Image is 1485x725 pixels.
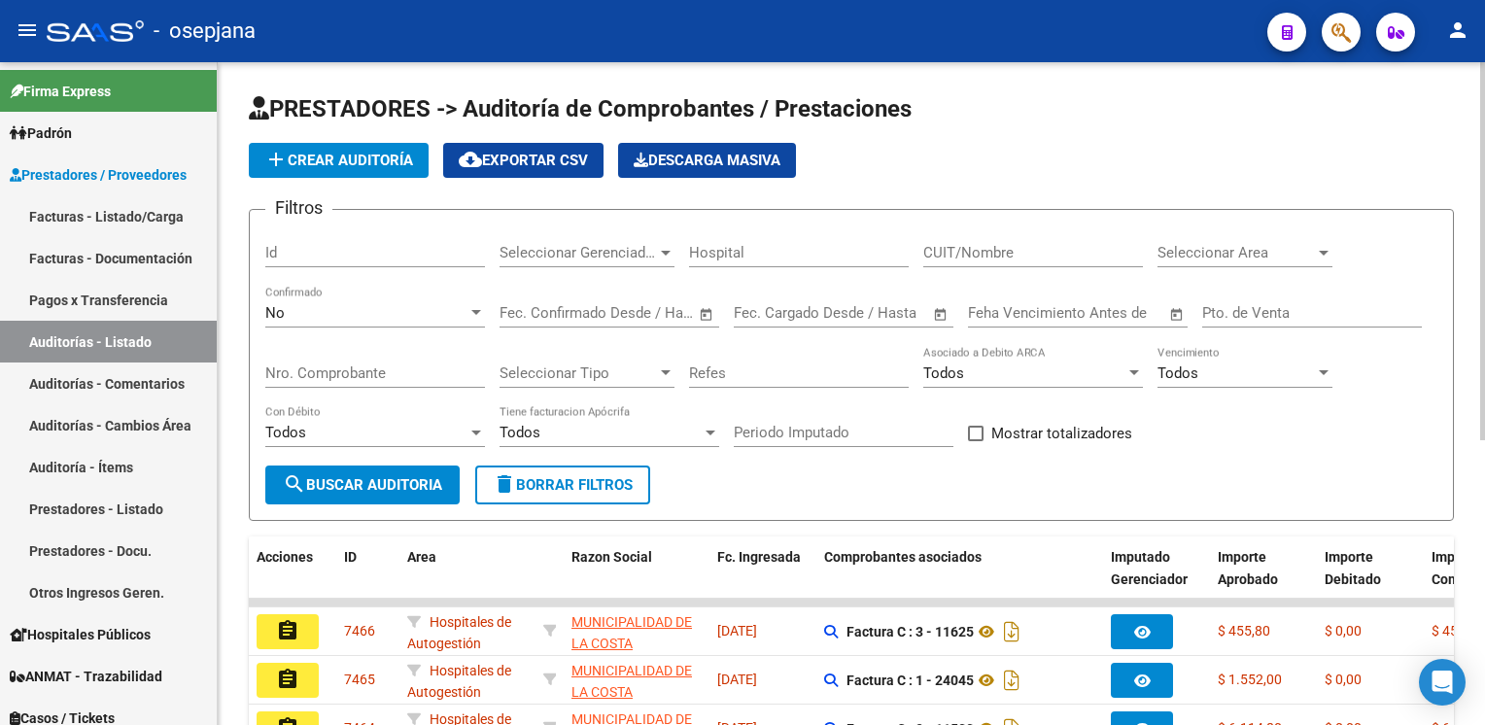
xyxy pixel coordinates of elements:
[336,536,399,622] datatable-header-cell: ID
[475,466,650,504] button: Borrar Filtros
[717,623,757,639] span: [DATE]
[344,672,375,687] span: 7465
[265,194,332,222] h3: Filtros
[276,619,299,642] mat-icon: assignment
[1325,549,1381,587] span: Importe Debitado
[10,624,151,645] span: Hospitales Públicos
[571,614,692,652] span: MUNICIPALIDAD DE LA COSTA
[734,304,797,322] input: Start date
[154,10,256,52] span: - osepjana
[571,611,702,652] div: - 30641670460
[571,660,702,701] div: - 30641670460
[500,364,657,382] span: Seleccionar Tipo
[265,304,285,322] span: No
[618,143,796,178] app-download-masive: Descarga masiva de comprobantes (adjuntos)
[1157,364,1198,382] span: Todos
[923,364,964,382] span: Todos
[500,304,563,322] input: Start date
[249,95,912,122] span: PRESTADORES -> Auditoría de Comprobantes / Prestaciones
[10,81,111,102] span: Firma Express
[709,536,816,622] datatable-header-cell: Fc. Ingresada
[265,466,460,504] button: Buscar Auditoria
[10,666,162,687] span: ANMAT - Trazabilidad
[249,143,429,178] button: Crear Auditoría
[999,665,1024,696] i: Descargar documento
[344,623,375,639] span: 7466
[1218,549,1278,587] span: Importe Aprobado
[276,668,299,691] mat-icon: assignment
[717,672,757,687] span: [DATE]
[283,476,442,494] span: Buscar Auditoria
[265,424,306,441] span: Todos
[344,549,357,565] span: ID
[1218,672,1282,687] span: $ 1.552,00
[257,549,313,565] span: Acciones
[500,244,657,261] span: Seleccionar Gerenciador
[824,549,982,565] span: Comprobantes asociados
[459,152,588,169] span: Exportar CSV
[459,148,482,171] mat-icon: cloud_download
[1157,244,1315,261] span: Seleccionar Area
[407,614,511,652] span: Hospitales de Autogestión
[264,148,288,171] mat-icon: add
[1432,623,1484,639] span: $ 455,80
[1103,536,1210,622] datatable-header-cell: Imputado Gerenciador
[407,663,511,701] span: Hospitales de Autogestión
[1446,18,1469,42] mat-icon: person
[500,424,540,441] span: Todos
[1419,659,1466,706] div: Open Intercom Messenger
[991,422,1132,445] span: Mostrar totalizadores
[634,152,780,169] span: Descarga Masiva
[1166,303,1189,326] button: Open calendar
[16,18,39,42] mat-icon: menu
[10,122,72,144] span: Padrón
[618,143,796,178] button: Descarga Masiva
[493,476,633,494] span: Borrar Filtros
[1317,536,1424,622] datatable-header-cell: Importe Debitado
[571,549,652,565] span: Razon Social
[846,624,974,639] strong: Factura C : 3 - 11625
[283,472,306,496] mat-icon: search
[249,536,336,622] datatable-header-cell: Acciones
[816,536,1103,622] datatable-header-cell: Comprobantes asociados
[1111,549,1188,587] span: Imputado Gerenciador
[930,303,952,326] button: Open calendar
[443,143,604,178] button: Exportar CSV
[717,549,801,565] span: Fc. Ingresada
[407,549,436,565] span: Area
[696,303,718,326] button: Open calendar
[10,164,187,186] span: Prestadores / Proveedores
[846,673,974,688] strong: Factura C : 1 - 24045
[399,536,535,622] datatable-header-cell: Area
[999,616,1024,647] i: Descargar documento
[564,536,709,622] datatable-header-cell: Razon Social
[264,152,413,169] span: Crear Auditoría
[580,304,674,322] input: End date
[1325,623,1362,639] span: $ 0,00
[571,663,692,701] span: MUNICIPALIDAD DE LA COSTA
[1210,536,1317,622] datatable-header-cell: Importe Aprobado
[493,472,516,496] mat-icon: delete
[1218,623,1270,639] span: $ 455,80
[1325,672,1362,687] span: $ 0,00
[814,304,909,322] input: End date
